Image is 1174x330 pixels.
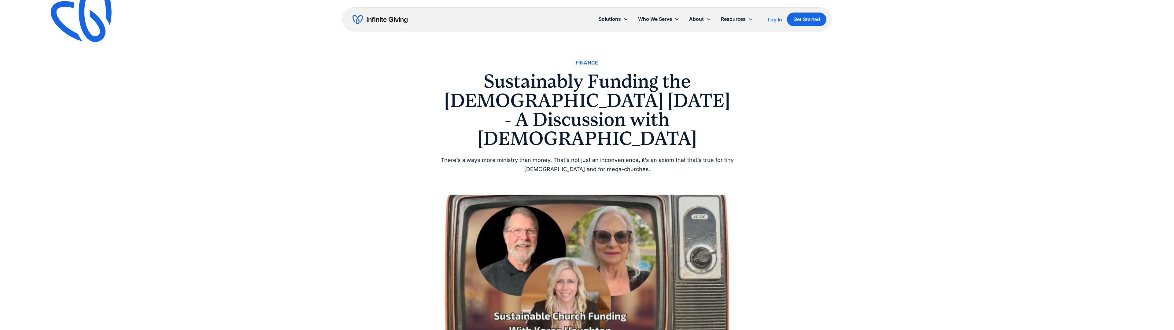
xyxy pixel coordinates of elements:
div: Log In [768,17,782,22]
div: Who We Serve [633,13,684,26]
a: Get Started [787,13,826,26]
div: Resources [716,13,758,26]
div: Solutions [594,13,633,26]
div: Who We Serve [638,15,672,23]
div: About [689,15,704,23]
div: About [684,13,716,26]
h1: Sustainably Funding the [DEMOGRAPHIC_DATA] [DATE] - A Discussion with [DEMOGRAPHIC_DATA] [440,72,734,148]
a: Finance [576,59,598,67]
div: There’s always more ministry than money. That’s not just an inconvenience, it’s an axiom that tha... [440,156,734,174]
a: home [353,15,408,24]
div: Solutions [599,15,621,23]
a: Log In [768,16,782,23]
div: Resources [721,15,746,23]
